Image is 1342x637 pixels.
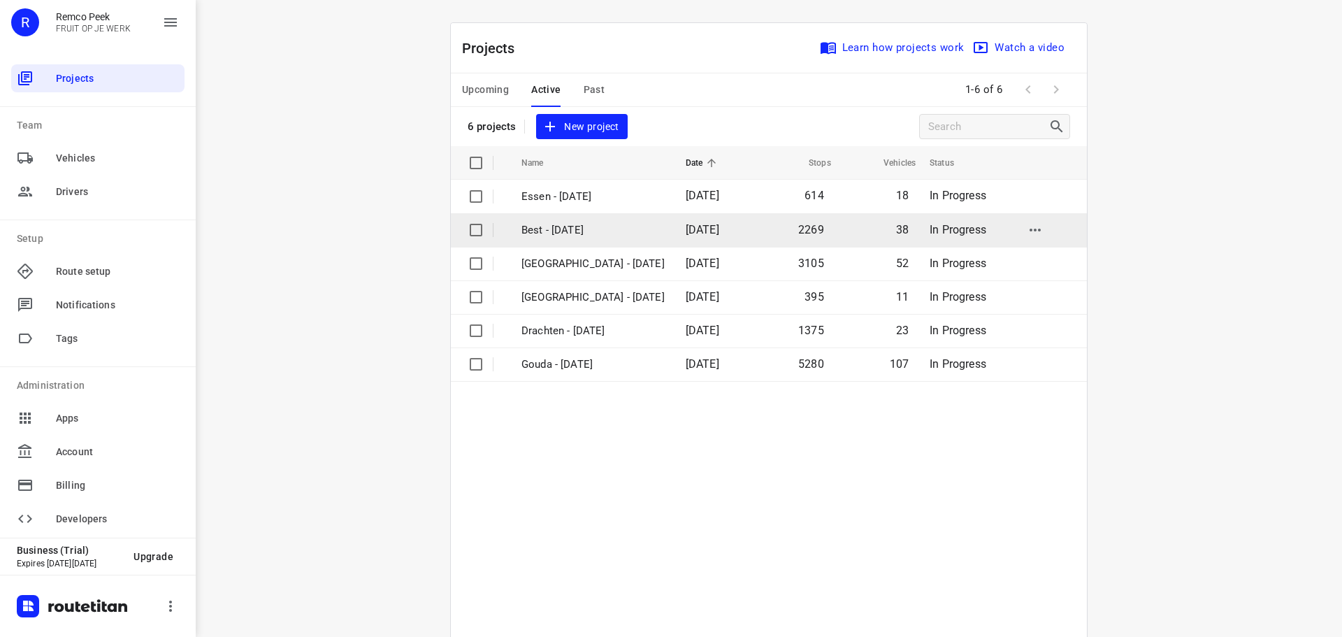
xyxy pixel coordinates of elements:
div: Search [1048,118,1069,135]
p: Drachten - Monday [521,323,665,339]
span: 11 [896,290,909,303]
span: Notifications [56,298,179,313]
span: [DATE] [686,357,719,371]
span: [DATE] [686,189,719,202]
p: Administration [17,378,185,393]
span: 23 [896,324,909,337]
span: Vehicles [865,155,916,171]
span: 52 [896,257,909,270]
span: Vehicles [56,151,179,166]
span: Next Page [1042,76,1070,103]
span: 614 [805,189,824,202]
div: Tags [11,324,185,352]
p: Business (Trial) [17,545,122,556]
p: Projects [462,38,526,59]
span: Upcoming [462,81,509,99]
button: Upgrade [122,544,185,569]
div: Apps [11,404,185,432]
span: Route setup [56,264,179,279]
button: New project [536,114,627,140]
input: Search projects [928,116,1048,138]
span: In Progress [930,357,986,371]
div: Projects [11,64,185,92]
span: 5280 [798,357,824,371]
span: [DATE] [686,257,719,270]
p: Gouda - Monday [521,357,665,373]
span: Name [521,155,562,171]
span: Apps [56,411,179,426]
span: 1-6 of 6 [960,75,1009,105]
div: Notifications [11,291,185,319]
span: Status [930,155,972,171]
span: 3105 [798,257,824,270]
div: Vehicles [11,144,185,172]
span: Date [686,155,721,171]
span: In Progress [930,290,986,303]
span: Active [531,81,561,99]
span: Developers [56,512,179,527]
span: In Progress [930,257,986,270]
span: 38 [896,223,909,236]
p: Essen - [DATE] [521,189,665,205]
span: Tags [56,331,179,346]
span: In Progress [930,324,986,337]
p: Best - [DATE] [521,222,665,238]
span: Previous Page [1014,76,1042,103]
span: 18 [896,189,909,202]
span: Billing [56,478,179,493]
span: [DATE] [686,324,719,337]
p: Setup [17,231,185,246]
span: 1375 [798,324,824,337]
span: Past [584,81,605,99]
p: Remco Peek [56,11,131,22]
span: Account [56,445,179,459]
span: In Progress [930,223,986,236]
div: R [11,8,39,36]
div: Route setup [11,257,185,285]
p: FRUIT OP JE WERK [56,24,131,34]
span: [DATE] [686,290,719,303]
p: [GEOGRAPHIC_DATA] - [DATE] [521,256,665,272]
div: Drivers [11,178,185,206]
p: Expires [DATE][DATE] [17,559,122,568]
span: Upgrade [134,551,173,562]
span: In Progress [930,189,986,202]
span: [DATE] [686,223,719,236]
div: Account [11,438,185,466]
span: 107 [890,357,909,371]
p: Team [17,118,185,133]
span: 395 [805,290,824,303]
span: Stops [791,155,831,171]
p: [GEOGRAPHIC_DATA] - [DATE] [521,289,665,306]
p: 6 projects [468,120,516,133]
span: New project [544,118,619,136]
span: 2269 [798,223,824,236]
span: Drivers [56,185,179,199]
div: Developers [11,505,185,533]
div: Billing [11,471,185,499]
span: Projects [56,71,179,86]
